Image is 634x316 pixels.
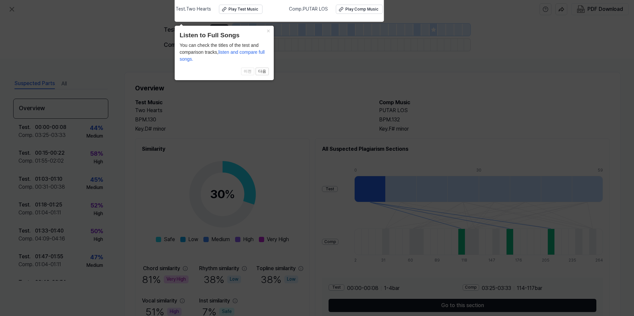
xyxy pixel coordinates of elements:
[256,68,269,76] button: 다음
[263,26,274,35] button: Close
[336,5,383,14] button: Play Comp Music
[289,6,328,13] span: Comp . PUTAR LOS
[180,42,269,63] div: You can check the titles of the test and comparison tracks,
[229,7,258,12] div: Play Test Music
[180,49,265,62] span: listen and compare full songs.
[176,6,211,13] span: Test . Two Hearts
[180,31,269,40] header: Listen to Full Songs
[345,7,378,12] div: Play Comp Music
[219,5,263,14] button: Play Test Music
